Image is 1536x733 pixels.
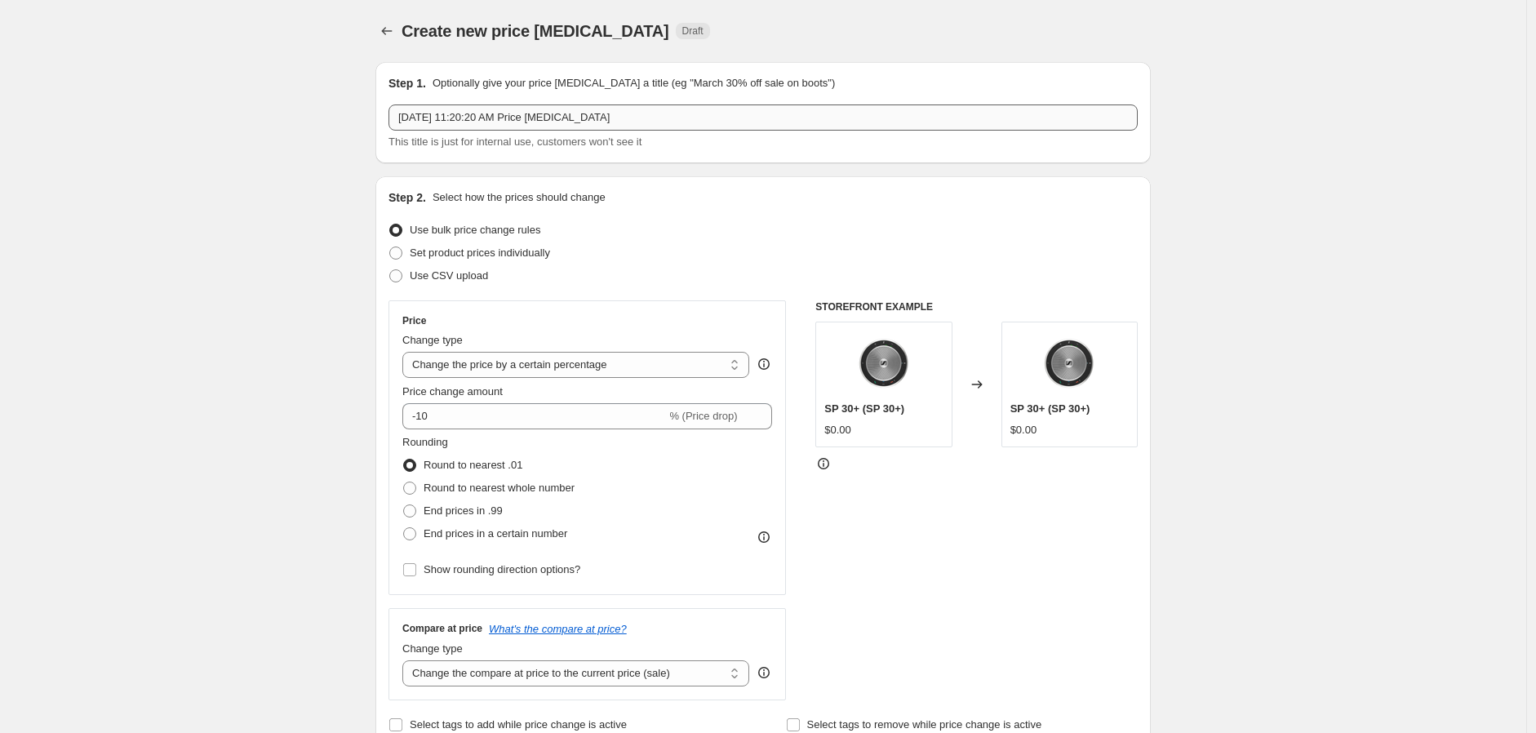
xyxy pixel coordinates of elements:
[402,314,426,327] h3: Price
[489,623,627,635] button: What's the compare at price?
[824,402,904,415] span: SP 30+ (SP 30+)
[815,300,1138,313] h6: STOREFRONT EXAMPLE
[410,269,488,282] span: Use CSV upload
[669,410,737,422] span: % (Price drop)
[402,22,669,40] span: Create new price [MEDICAL_DATA]
[424,563,580,575] span: Show rounding direction options?
[756,356,772,372] div: help
[433,75,835,91] p: Optionally give your price [MEDICAL_DATA] a title (eg "March 30% off sale on boots")
[388,75,426,91] h2: Step 1.
[424,527,567,540] span: End prices in a certain number
[402,642,463,655] span: Change type
[1010,422,1037,438] div: $0.00
[1037,331,1102,396] img: product_detail_x2_desktop_SP30---Shoot-04_80x.png
[433,189,606,206] p: Select how the prices should change
[375,20,398,42] button: Price change jobs
[410,247,550,259] span: Set product prices individually
[402,403,666,429] input: -15
[424,504,503,517] span: End prices in .99
[424,482,575,494] span: Round to nearest whole number
[388,104,1138,131] input: 30% off holiday sale
[424,459,522,471] span: Round to nearest .01
[682,24,704,38] span: Draft
[402,436,448,448] span: Rounding
[1010,402,1090,415] span: SP 30+ (SP 30+)
[402,334,463,346] span: Change type
[807,718,1042,731] span: Select tags to remove while price change is active
[756,664,772,681] div: help
[388,135,641,148] span: This title is just for internal use, customers won't see it
[410,718,627,731] span: Select tags to add while price change is active
[388,189,426,206] h2: Step 2.
[402,622,482,635] h3: Compare at price
[402,385,503,398] span: Price change amount
[410,224,540,236] span: Use bulk price change rules
[851,331,917,396] img: product_detail_x2_desktop_SP30---Shoot-04_80x.png
[824,422,851,438] div: $0.00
